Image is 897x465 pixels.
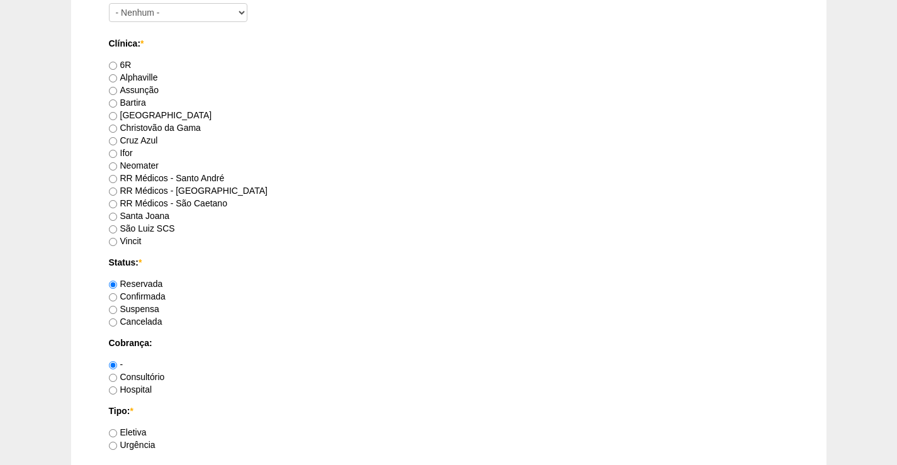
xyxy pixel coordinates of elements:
[109,173,225,183] label: RR Médicos - Santo André
[109,317,162,327] label: Cancelada
[109,99,117,108] input: Bartira
[109,72,158,82] label: Alphaville
[109,85,159,95] label: Assunção
[109,440,155,450] label: Urgência
[109,87,117,95] input: Assunção
[109,293,117,301] input: Confirmada
[109,306,117,314] input: Suspensa
[140,38,144,48] span: Este campo é obrigatório.
[109,238,117,246] input: Vincit
[109,318,117,327] input: Cancelada
[109,236,142,246] label: Vincit
[109,223,175,233] label: São Luiz SCS
[109,405,789,417] label: Tipo:
[109,74,117,82] input: Alphaville
[109,442,117,450] input: Urgência
[109,135,158,145] label: Cruz Azul
[109,386,117,395] input: Hospital
[109,137,117,145] input: Cruz Azul
[109,198,227,208] label: RR Médicos - São Caetano
[109,188,117,196] input: RR Médicos - [GEOGRAPHIC_DATA]
[109,361,117,369] input: -
[109,291,166,301] label: Confirmada
[109,175,117,183] input: RR Médicos - Santo André
[109,110,212,120] label: [GEOGRAPHIC_DATA]
[109,279,163,289] label: Reservada
[109,429,117,437] input: Eletiva
[109,281,117,289] input: Reservada
[109,427,147,437] label: Eletiva
[109,213,117,221] input: Santa Joana
[109,372,165,382] label: Consultório
[109,160,159,171] label: Neomater
[109,125,117,133] input: Christovão da Gama
[109,211,170,221] label: Santa Joana
[109,200,117,208] input: RR Médicos - São Caetano
[109,374,117,382] input: Consultório
[109,337,789,349] label: Cobrança:
[109,359,123,369] label: -
[109,162,117,171] input: Neomater
[130,406,133,416] span: Este campo é obrigatório.
[109,62,117,70] input: 6R
[109,186,268,196] label: RR Médicos - [GEOGRAPHIC_DATA]
[109,123,201,133] label: Christovão da Gama
[109,112,117,120] input: [GEOGRAPHIC_DATA]
[109,98,146,108] label: Bartira
[109,37,789,50] label: Clínica:
[109,60,132,70] label: 6R
[109,225,117,233] input: São Luiz SCS
[109,384,152,395] label: Hospital
[109,256,789,269] label: Status:
[109,304,159,314] label: Suspensa
[109,150,117,158] input: Ifor
[109,148,133,158] label: Ifor
[138,257,142,267] span: Este campo é obrigatório.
